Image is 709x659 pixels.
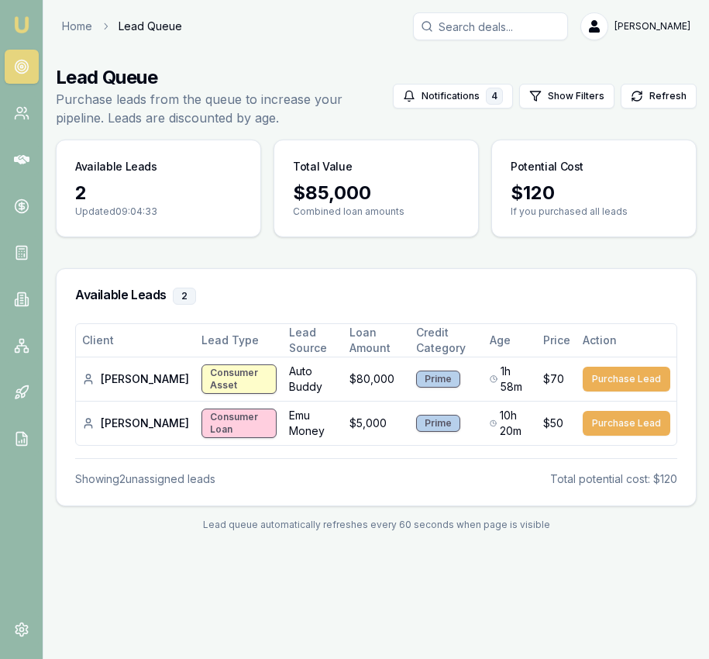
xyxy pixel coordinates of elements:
[119,19,182,34] span: Lead Queue
[62,19,92,34] a: Home
[343,402,410,446] td: $5,000
[62,19,182,34] nav: breadcrumb
[173,288,196,305] div: 2
[283,402,343,446] td: Emu Money
[293,159,352,174] h3: Total Value
[583,367,670,392] button: Purchase Lead
[82,416,189,431] div: [PERSON_NAME]
[413,12,568,40] input: Search deals
[537,324,576,357] th: Price
[410,324,484,357] th: Credit Category
[56,90,393,127] p: Purchase leads from the queue to increase your pipeline. Leads are discounted by age.
[293,205,459,218] p: Combined loan amounts
[195,324,283,357] th: Lead Type
[75,159,157,174] h3: Available Leads
[621,84,697,109] button: Refresh
[75,181,242,205] div: 2
[614,20,690,33] span: [PERSON_NAME]
[393,84,513,109] button: Notifications4
[82,371,189,387] div: [PERSON_NAME]
[293,181,459,205] div: $ 85,000
[56,519,697,531] div: Lead queue automatically refreshes every 60 seconds when page is visible
[201,409,277,438] div: Consumer Loan
[75,471,215,487] div: Showing 2 unassigned lead s
[486,88,503,105] div: 4
[550,471,677,487] div: Total potential cost: $120
[576,324,676,357] th: Action
[543,371,564,387] span: $70
[56,65,393,90] h1: Lead Queue
[543,416,563,431] span: $50
[343,357,410,402] td: $80,000
[75,205,242,218] p: Updated 09:04:33
[501,364,531,395] span: 1h 58m
[416,415,460,432] div: Prime
[511,205,677,218] p: If you purchased all leads
[343,324,410,357] th: Loan Amount
[519,84,614,109] button: Show Filters
[12,16,31,34] img: emu-icon-u.png
[500,408,531,439] span: 10h 20m
[283,324,343,357] th: Lead Source
[201,364,277,394] div: Consumer Asset
[511,159,583,174] h3: Potential Cost
[283,357,343,402] td: Auto Buddy
[511,181,677,205] div: $ 120
[76,324,195,357] th: Client
[416,371,460,388] div: Prime
[484,324,537,357] th: Age
[583,411,670,436] button: Purchase Lead
[75,288,677,305] h3: Available Leads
